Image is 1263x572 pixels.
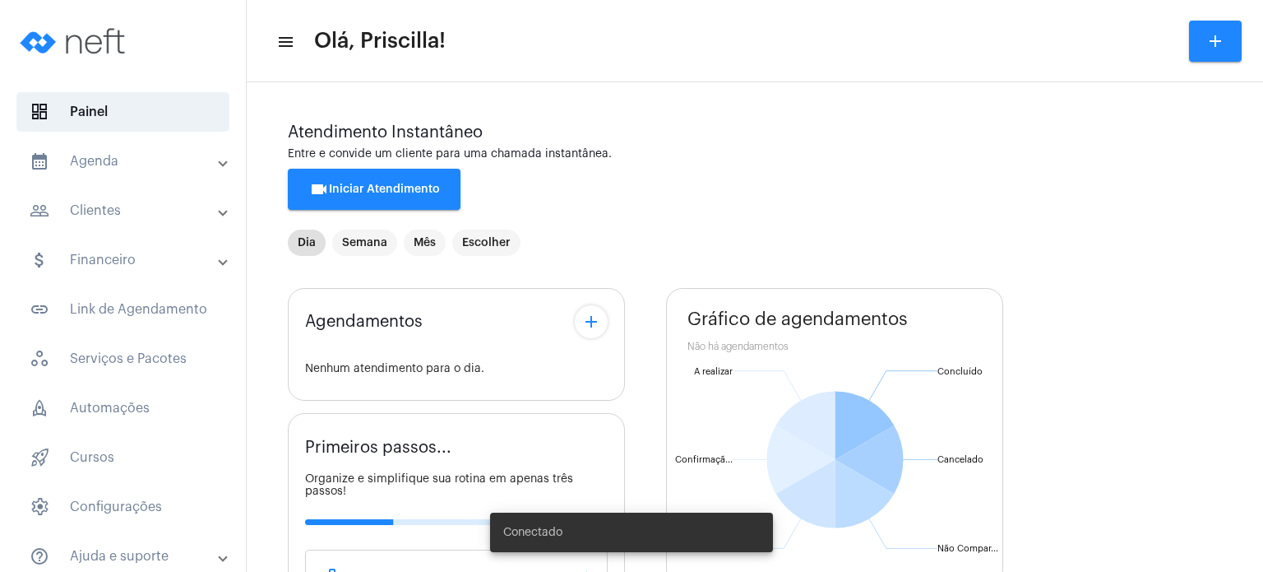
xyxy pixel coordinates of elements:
mat-icon: videocam [309,179,329,199]
span: Painel [16,92,229,132]
span: Agendamentos [305,313,423,331]
mat-icon: add [581,312,601,332]
mat-icon: sidenav icon [276,32,293,52]
span: Conectado [503,524,562,541]
span: Gráfico de agendamentos [687,309,908,329]
div: Entre e convide um cliente para uma chamada instantânea. [288,148,1222,160]
mat-expansion-panel-header: sidenav iconAgenda [10,142,246,181]
img: logo-neft-novo-2.png [13,8,136,74]
mat-panel-title: Agenda [30,151,220,171]
mat-expansion-panel-header: sidenav iconClientes [10,191,246,230]
mat-panel-title: Financeiro [30,250,220,270]
mat-chip: Escolher [452,230,520,256]
text: A realizar [694,367,733,376]
mat-icon: sidenav icon [30,151,49,171]
button: Iniciar Atendimento [288,169,460,210]
mat-icon: sidenav icon [30,300,49,319]
span: Automações [16,388,229,428]
text: Cancelado [937,455,983,464]
mat-icon: sidenav icon [30,250,49,270]
span: sidenav icon [30,398,49,418]
span: Configurações [16,487,229,527]
text: Concluído [937,367,983,376]
mat-chip: Dia [288,230,326,256]
mat-icon: add [1205,31,1225,51]
mat-icon: sidenav icon [30,201,49,221]
text: Não Compar... [937,544,998,553]
span: sidenav icon [30,497,49,517]
span: Organize e simplifique sua rotina em apenas três passos! [305,473,573,497]
div: Atendimento Instantâneo [288,123,1222,142]
span: Cursos [16,438,229,477]
mat-expansion-panel-header: sidenav iconFinanceiro [10,240,246,280]
mat-panel-title: Ajuda e suporte [30,546,220,566]
span: Link de Agendamento [16,290,229,329]
text: Confirmaçã... [675,455,733,465]
span: Iniciar Atendimento [309,184,440,195]
mat-chip: Mês [404,230,446,256]
span: Serviços e Pacotes [16,339,229,379]
span: sidenav icon [30,349,49,369]
mat-chip: Semana [332,230,397,256]
mat-panel-title: Clientes [30,201,220,221]
span: Primeiros passos... [305,439,451,457]
div: Nenhum atendimento para o dia. [305,363,608,375]
span: sidenav icon [30,102,49,122]
span: sidenav icon [30,448,49,467]
mat-icon: sidenav icon [30,546,49,566]
span: Olá, Priscilla! [314,28,446,54]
